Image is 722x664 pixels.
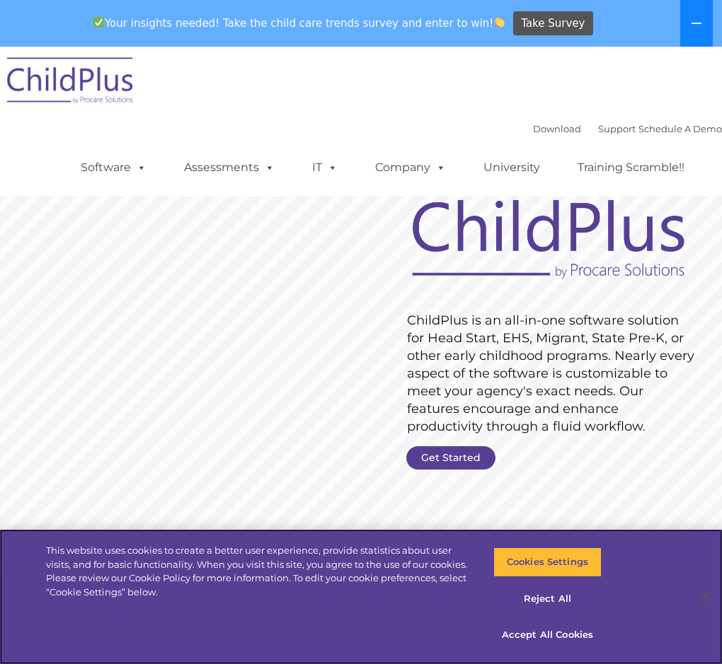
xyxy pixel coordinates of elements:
[521,11,585,36] span: Take Survey
[46,544,471,599] div: This website uses cookies to create a better user experience, provide statistics about user visit...
[407,312,696,436] rs-layer: ChildPlus is an all-in-one software solution for Head Start, EHS, Migrant, State Pre-K, or other ...
[493,620,602,650] button: Accept All Cookies
[67,153,161,182] a: Software
[533,123,581,134] a: Download
[87,9,511,37] span: Your insights needed! Take the child care trends survey and enter to win!
[469,153,554,182] a: University
[298,153,352,182] a: IT
[691,581,722,612] button: Close
[598,123,636,134] a: Support
[533,123,722,134] font: |
[93,17,104,28] img: ✅
[638,123,722,134] a: Schedule A Demo
[493,584,602,614] button: Reject All
[361,153,460,182] a: Company
[563,153,699,182] a: Training Scramble!!
[406,446,495,470] a: Get Started
[513,11,593,36] a: Take Survey
[170,153,289,182] a: Assessments
[493,547,602,577] button: Cookies Settings
[494,17,505,28] img: 👏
